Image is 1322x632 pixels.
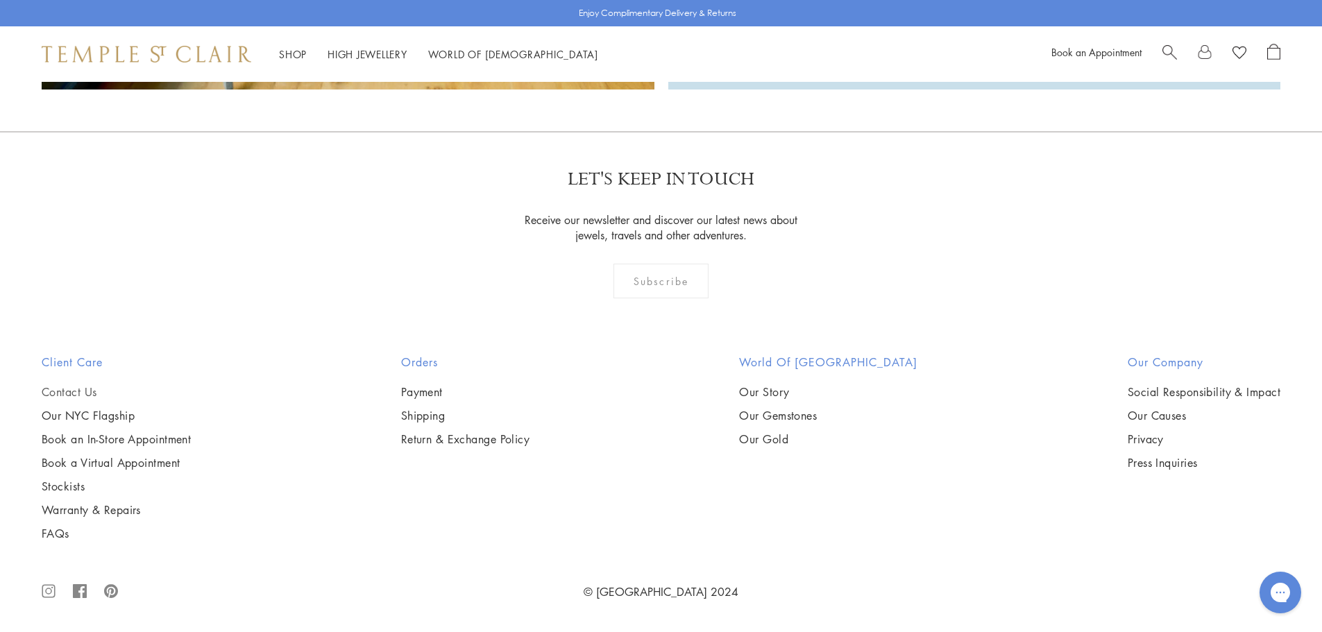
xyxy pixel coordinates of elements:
a: Our Gold [739,432,917,447]
a: © [GEOGRAPHIC_DATA] 2024 [584,584,738,599]
a: Search [1162,44,1177,65]
a: High JewelleryHigh Jewellery [328,47,407,61]
a: Open Shopping Bag [1267,44,1280,65]
h2: Orders [401,354,530,370]
a: Book an In-Store Appointment [42,432,191,447]
a: World of [DEMOGRAPHIC_DATA]World of [DEMOGRAPHIC_DATA] [428,47,598,61]
a: Our NYC Flagship [42,408,191,423]
div: Subscribe [613,264,709,298]
h2: World of [GEOGRAPHIC_DATA] [739,354,917,370]
a: Our Causes [1128,408,1280,423]
a: Shipping [401,408,530,423]
a: FAQs [42,526,191,541]
a: View Wishlist [1232,44,1246,65]
p: LET'S KEEP IN TOUCH [568,167,754,191]
a: Press Inquiries [1128,455,1280,470]
a: Privacy [1128,432,1280,447]
a: Our Story [739,384,917,400]
a: Stockists [42,479,191,494]
img: Temple St. Clair [42,46,251,62]
a: Warranty & Repairs [42,502,191,518]
a: Payment [401,384,530,400]
a: Book an Appointment [1051,45,1142,59]
a: Social Responsibility & Impact [1128,384,1280,400]
a: Our Gemstones [739,408,917,423]
iframe: Gorgias live chat messenger [1253,567,1308,618]
h2: Our Company [1128,354,1280,370]
nav: Main navigation [279,46,598,63]
a: Return & Exchange Policy [401,432,530,447]
a: ShopShop [279,47,307,61]
h2: Client Care [42,354,191,370]
p: Enjoy Complimentary Delivery & Returns [579,6,736,20]
p: Receive our newsletter and discover our latest news about jewels, travels and other adventures. [520,212,802,243]
a: Contact Us [42,384,191,400]
a: Book a Virtual Appointment [42,455,191,470]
